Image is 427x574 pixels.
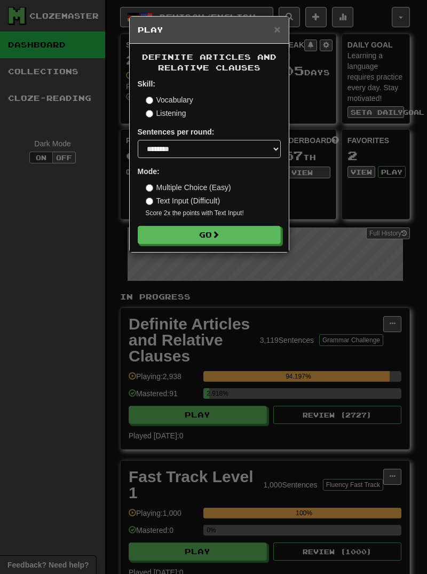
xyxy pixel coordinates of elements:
input: Text Input (Difficult) [146,198,153,205]
input: Vocabulary [146,97,153,104]
label: Vocabulary [146,95,193,105]
label: Multiple Choice (Easy) [146,182,231,193]
input: Listening [146,110,153,117]
h5: Play [138,25,281,35]
strong: Mode: [138,167,160,176]
small: Score 2x the points with Text Input ! [146,209,281,218]
label: Listening [146,108,186,119]
button: Close [274,23,280,35]
button: Go [138,226,281,244]
span: Definite Articles and Relative Clauses [142,52,276,72]
label: Text Input (Difficult) [146,195,220,206]
strong: Skill: [138,80,155,88]
input: Multiple Choice (Easy) [146,184,153,192]
span: × [274,23,280,35]
label: Sentences per round: [138,127,215,137]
